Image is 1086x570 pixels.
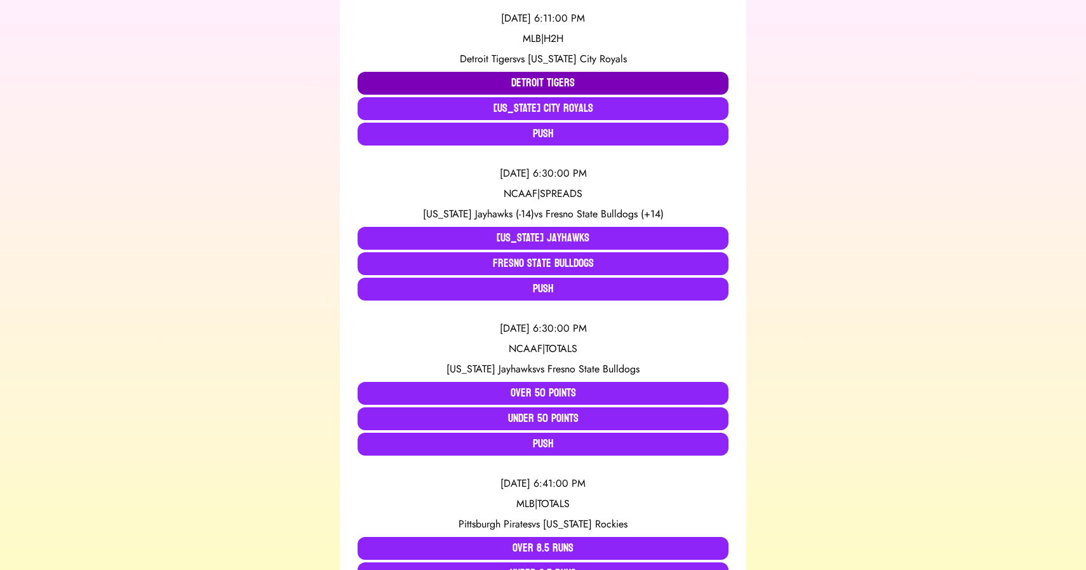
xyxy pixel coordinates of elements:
span: [US_STATE] City Royals [528,51,627,66]
div: [DATE] 6:41:00 PM [358,476,728,491]
div: NCAAF | TOTALS [358,341,728,356]
div: [DATE] 6:30:00 PM [358,166,728,181]
div: [DATE] 6:30:00 PM [358,321,728,336]
span: Pittsburgh Pirates [459,517,532,531]
div: MLB | TOTALS [358,496,728,512]
button: Push [358,433,728,456]
button: Fresno State Bulldogs [358,252,728,275]
div: vs [358,517,728,532]
button: Over 8.5 Runs [358,537,728,560]
span: [US_STATE] Jayhawks [446,362,536,376]
span: [US_STATE] Rockies [543,517,627,531]
button: Push [358,278,728,301]
button: Detroit Tigers [358,72,728,95]
span: Fresno State Bulldogs (+14) [546,207,664,221]
span: [US_STATE] Jayhawks (-14) [423,207,534,221]
div: vs [358,51,728,67]
div: MLB | H2H [358,31,728,46]
span: Detroit Tigers [460,51,516,66]
div: [DATE] 6:11:00 PM [358,11,728,26]
div: NCAAF | SPREADS [358,186,728,201]
button: Push [358,123,728,146]
span: Fresno State Bulldogs [547,362,640,376]
button: Over 50 Points [358,382,728,405]
button: [US_STATE] Jayhawks [358,227,728,250]
div: vs [358,362,728,377]
button: Under 50 Points [358,407,728,430]
div: vs [358,207,728,222]
button: [US_STATE] City Royals [358,97,728,120]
